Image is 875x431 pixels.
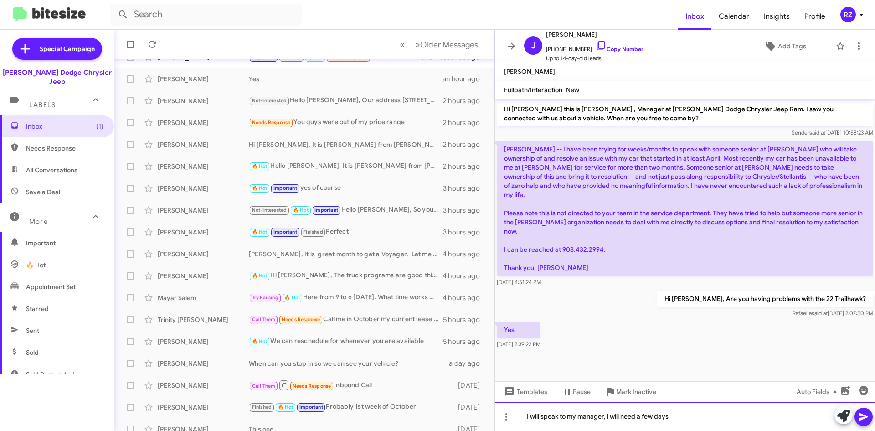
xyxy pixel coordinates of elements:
button: Pause [555,384,598,400]
div: [PERSON_NAME] [158,184,249,193]
span: J [531,38,536,53]
div: [PERSON_NAME] [158,206,249,215]
div: Hi [PERSON_NAME], It is [PERSON_NAME] from [PERSON_NAME] in [GEOGRAPHIC_DATA]. I do not see a spe... [249,140,443,149]
div: [PERSON_NAME] [158,228,249,237]
p: Yes [497,322,540,338]
span: Important [273,185,297,191]
div: 4 hours ago [443,271,487,280]
div: [PERSON_NAME] [158,359,249,368]
div: 2 hours ago [443,118,487,127]
span: Auto Fields [797,384,840,400]
button: RZ [833,7,865,22]
div: yes of course [249,183,443,193]
span: Older Messages [420,40,478,50]
span: Up to 14-day-old leads [546,54,643,63]
div: 2 hours ago [443,96,487,105]
span: Important [26,239,103,248]
span: Important [273,229,297,235]
div: [PERSON_NAME] [158,271,249,280]
span: Labels [29,101,56,109]
div: an hour ago [443,74,487,83]
a: Calendar [711,3,757,30]
div: 3 hours ago [443,206,487,215]
span: Rafaella [DATE] 2:07:50 PM [793,310,873,317]
div: [PERSON_NAME] [158,118,249,127]
span: [PERSON_NAME] [546,29,643,40]
nav: Page navigation example [395,35,484,54]
span: Templates [502,384,547,400]
div: [PERSON_NAME] [158,403,249,412]
div: [DATE] [453,381,487,390]
span: Not-Interested [252,207,287,213]
button: Next [410,35,484,54]
span: Pause [573,384,591,400]
p: Hi [PERSON_NAME], Are you having problems with the 22 Trailhawk? [657,291,873,307]
span: said at [809,129,825,136]
span: [PERSON_NAME] [504,68,555,76]
span: Inbox [26,122,103,131]
div: Hello [PERSON_NAME], Our address [STREET_ADDRESS] so we are not in [DATE], Blue Law. [249,95,443,106]
div: Trinity [PERSON_NAME] [158,315,249,324]
div: When can you stop in so we can see your vehicle? [249,359,449,368]
div: [PERSON_NAME], It is great month to get a Voyager. Let me know [PERSON_NAME] [249,249,443,259]
span: Finished [303,229,323,235]
span: Not-Interested [252,98,287,104]
div: Probably 1st week of October [249,402,453,412]
div: [PERSON_NAME] [158,140,249,149]
span: [PHONE_NUMBER] [546,40,643,54]
span: Starred [26,304,49,313]
span: Appointment Set [26,282,76,291]
span: 🔥 Hot [252,163,268,169]
div: Hello [PERSON_NAME], It is [PERSON_NAME] from [PERSON_NAME] [GEOGRAPHIC_DATA]. Are you ready to c... [249,161,443,171]
span: 🔥 Hot [278,404,293,410]
div: Perfect [249,227,443,237]
div: 2 hours ago [443,140,487,149]
div: Hello [PERSON_NAME], So your payoff is approximately $28000.00, your lease is not up until [DATE]... [249,205,443,215]
a: Special Campaign [12,38,102,60]
span: Needs Response [293,383,331,389]
button: Templates [495,384,555,400]
span: Special Campaign [40,44,95,53]
span: Save a Deal [26,187,60,197]
span: 🔥 Hot [26,260,46,270]
div: [PERSON_NAME] [158,162,249,171]
span: said at [812,310,828,317]
div: Here from 9 to 6 [DATE]. What time works best for you? [249,292,443,303]
button: Previous [394,35,410,54]
span: » [415,39,420,50]
div: [PERSON_NAME] [158,337,249,346]
span: Sold Responded [26,370,74,379]
div: You guys were out of my price range [249,117,443,128]
p: [PERSON_NAME] -- I have been trying for weeks/months to speak with someone senior at [PERSON_NAME... [497,141,873,276]
span: Needs Response [26,144,103,153]
span: More [29,218,48,226]
span: Mark Inactive [616,384,656,400]
span: 🔥 Hot [252,273,268,279]
div: 2 hours ago [443,162,487,171]
div: 5 hours ago [443,315,487,324]
span: Sender [DATE] 10:58:23 AM [792,129,873,136]
div: Mayar Salem [158,293,249,302]
button: Mark Inactive [598,384,664,400]
button: Add Tags [738,38,831,54]
div: 4 hours ago [443,249,487,259]
div: RZ [840,7,856,22]
div: Yes [249,74,443,83]
span: Add Tags [778,38,806,54]
a: Inbox [678,3,711,30]
span: 🔥 Hot [252,338,268,344]
div: Inbound Call [249,379,453,391]
p: Hi [PERSON_NAME] this is [PERSON_NAME] , Manager at [PERSON_NAME] Dodge Chrysler Jeep Ram. I saw ... [497,101,873,126]
span: Sold [26,348,39,357]
div: 5 hours ago [443,337,487,346]
span: Insights [757,3,797,30]
span: Finished [252,404,272,410]
a: Profile [797,3,833,30]
a: Copy Number [596,46,643,52]
input: Search [110,4,302,26]
div: 3 hours ago [443,228,487,237]
span: All Conversations [26,166,77,175]
span: New [566,86,579,94]
span: [DATE] 4:51:24 PM [497,279,541,286]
